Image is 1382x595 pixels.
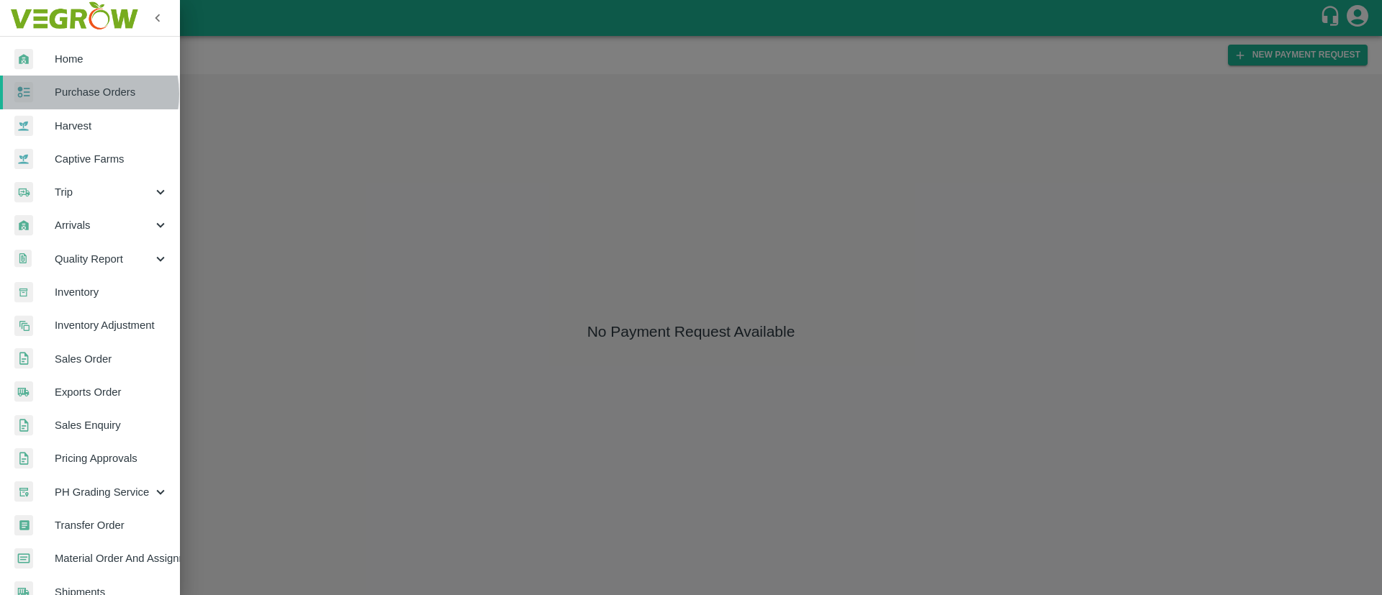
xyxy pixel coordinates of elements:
[14,315,33,336] img: inventory
[14,148,33,170] img: harvest
[14,381,33,402] img: shipments
[55,517,168,533] span: Transfer Order
[55,550,168,566] span: Material Order And Assignment
[55,317,168,333] span: Inventory Adjustment
[55,284,168,300] span: Inventory
[14,415,33,436] img: sales
[14,448,33,469] img: sales
[55,184,153,200] span: Trip
[55,384,168,400] span: Exports Order
[55,217,153,233] span: Arrivals
[55,351,168,367] span: Sales Order
[55,450,168,466] span: Pricing Approvals
[14,548,33,569] img: centralMaterial
[14,348,33,369] img: sales
[14,250,32,268] img: qualityReport
[55,417,168,433] span: Sales Enquiry
[55,118,168,134] span: Harvest
[14,82,33,103] img: reciept
[14,49,33,70] img: whArrival
[14,481,33,502] img: whTracker
[14,282,33,303] img: whInventory
[14,115,33,137] img: harvest
[55,84,168,100] span: Purchase Orders
[55,51,168,67] span: Home
[55,151,168,167] span: Captive Farms
[55,484,153,500] span: PH Grading Service
[14,515,33,536] img: whTransfer
[55,251,153,267] span: Quality Report
[14,215,33,236] img: whArrival
[14,182,33,203] img: delivery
